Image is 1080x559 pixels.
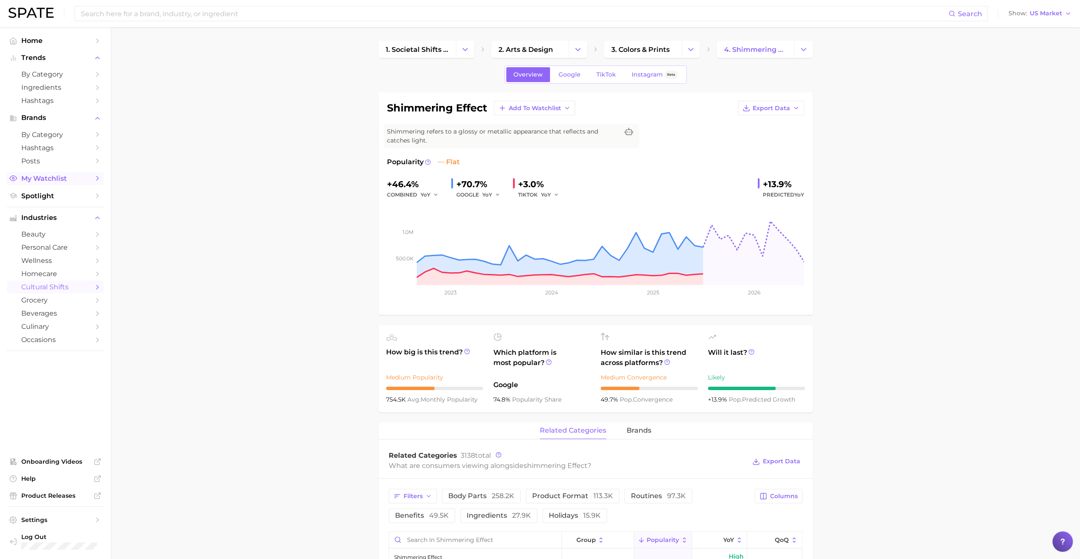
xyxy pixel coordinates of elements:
[748,289,760,296] tspan: 2026
[7,489,104,502] a: Product Releases
[21,243,89,251] span: personal care
[21,157,89,165] span: Posts
[708,372,805,382] div: Likely
[21,322,89,331] span: culinary
[7,530,104,552] a: Log out. Currently logged in with e-mail alicia.ung@kearney.com.
[634,532,692,548] button: Popularity
[518,177,565,191] div: +3.0%
[723,536,734,543] span: YoY
[448,493,514,499] span: body parts
[569,41,587,58] button: Change Category
[21,283,89,291] span: cultural shifts
[456,190,506,200] div: GOOGLE
[562,532,634,548] button: group
[770,493,798,500] span: Columns
[545,289,558,296] tspan: 2024
[601,387,698,390] div: 4 / 10
[708,387,805,390] div: 7 / 10
[7,333,104,346] a: occasions
[421,190,439,200] button: YoY
[461,451,491,459] span: total
[21,83,89,91] span: Ingredients
[708,396,729,403] span: +13.9%
[7,472,104,485] a: Help
[461,451,475,459] span: 3138
[493,348,590,376] span: Which platform is most popular?
[625,67,685,82] a: InstagramBeta
[750,456,802,468] button: Export Data
[7,320,104,333] a: culinary
[7,513,104,526] a: Settings
[667,71,675,78] span: Beta
[576,536,596,543] span: group
[21,516,89,524] span: Settings
[620,396,633,403] abbr: popularity index
[482,191,492,198] span: YoY
[506,67,550,82] a: Overview
[7,280,104,294] a: cultural shifts
[21,97,89,105] span: Hashtags
[7,307,104,320] a: beverages
[518,190,565,200] div: TIKTOK
[7,267,104,280] a: homecare
[7,51,104,64] button: Trends
[958,10,982,18] span: Search
[7,141,104,154] a: Hashtags
[509,105,561,112] span: Add to Watchlist
[7,68,104,81] a: by Category
[717,41,794,58] a: 4. shimmering effect
[498,46,553,54] span: 2. arts & design
[753,105,790,112] span: Export Data
[378,41,456,58] a: 1. societal shifts & culture
[1008,11,1027,16] span: Show
[593,492,613,500] span: 113.3k
[21,54,89,62] span: Trends
[7,94,104,107] a: Hashtags
[596,71,616,78] span: TikTok
[601,396,620,403] span: 49.7%
[541,190,559,200] button: YoY
[21,144,89,152] span: Hashtags
[21,475,89,482] span: Help
[482,190,501,200] button: YoY
[631,493,686,499] span: routines
[601,372,698,382] div: Medium Convergence
[21,214,89,222] span: Industries
[387,127,619,145] span: Shimmering refers to a glossy or metallic appearance that reflects and catches light.
[620,396,673,403] span: convergence
[386,46,449,54] span: 1. societal shifts & culture
[395,512,449,519] span: benefits
[21,257,89,265] span: wellness
[21,336,89,344] span: occasions
[21,533,97,541] span: Log Out
[7,81,104,94] a: Ingredients
[682,41,700,58] button: Change Category
[747,532,802,548] button: QoQ
[9,8,54,18] img: SPATE
[532,493,613,499] span: product format
[21,270,89,278] span: homecare
[1006,8,1074,19] button: ShowUS Market
[387,190,444,200] div: combined
[21,174,89,183] span: My Watchlist
[604,41,682,58] a: 3. colors & prints
[1030,11,1062,16] span: US Market
[494,101,575,115] button: Add to Watchlist
[549,512,601,519] span: holidays
[738,101,804,115] button: Export Data
[627,427,651,434] span: brands
[647,536,679,543] span: Popularity
[407,396,421,403] abbr: average
[601,348,698,368] span: How similar is this trend across platforms?
[524,462,587,470] span: shimmering effect
[492,492,514,500] span: 258.2k
[438,159,444,165] img: flat
[387,103,487,113] h1: shimmering effect
[387,177,444,191] div: +46.4%
[647,289,659,296] tspan: 2025
[386,387,483,390] div: 5 / 10
[708,348,805,368] span: Will it last?
[21,131,89,139] span: by Category
[540,427,606,434] span: related categories
[763,458,800,465] span: Export Data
